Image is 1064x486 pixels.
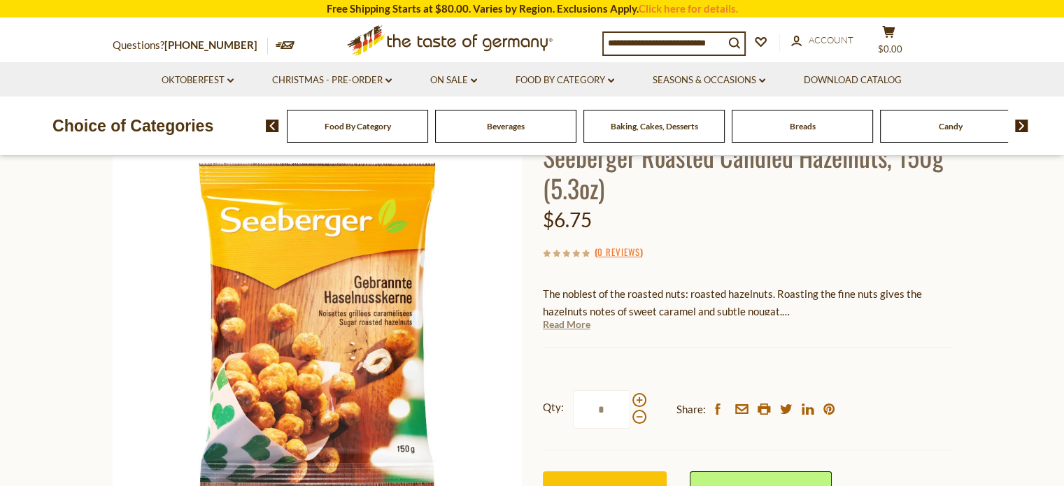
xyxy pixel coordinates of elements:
span: $6.75 [543,208,592,231]
a: Candy [939,121,963,131]
a: Breads [790,121,816,131]
a: On Sale [430,73,477,88]
img: previous arrow [266,120,279,132]
span: ( ) [595,245,643,259]
p: The noblest of the roasted nuts: roasted hazelnuts. Roasting the fine nuts gives the hazelnuts no... [543,285,952,320]
a: Food By Category [325,121,391,131]
input: Qty: [573,390,630,429]
a: Baking, Cakes, Desserts [611,121,698,131]
p: Questions? [113,36,268,55]
strong: Qty: [543,399,564,416]
a: Oktoberfest [162,73,234,88]
span: Share: [676,401,706,418]
a: Account [791,33,853,48]
h1: Seeberger Roasted Candied Hazelnuts, 150g (5.3oz) [543,141,952,203]
a: 0 Reviews [597,245,640,260]
a: Beverages [487,121,525,131]
a: Christmas - PRE-ORDER [272,73,392,88]
a: Download Catalog [804,73,902,88]
img: next arrow [1015,120,1028,132]
a: Click here for details. [639,2,738,15]
span: Account [809,34,853,45]
a: Seasons & Occasions [653,73,765,88]
a: [PHONE_NUMBER] [164,38,257,51]
span: $0.00 [878,43,902,55]
a: Food By Category [516,73,614,88]
button: $0.00 [868,25,910,60]
a: Read More [543,317,590,331]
